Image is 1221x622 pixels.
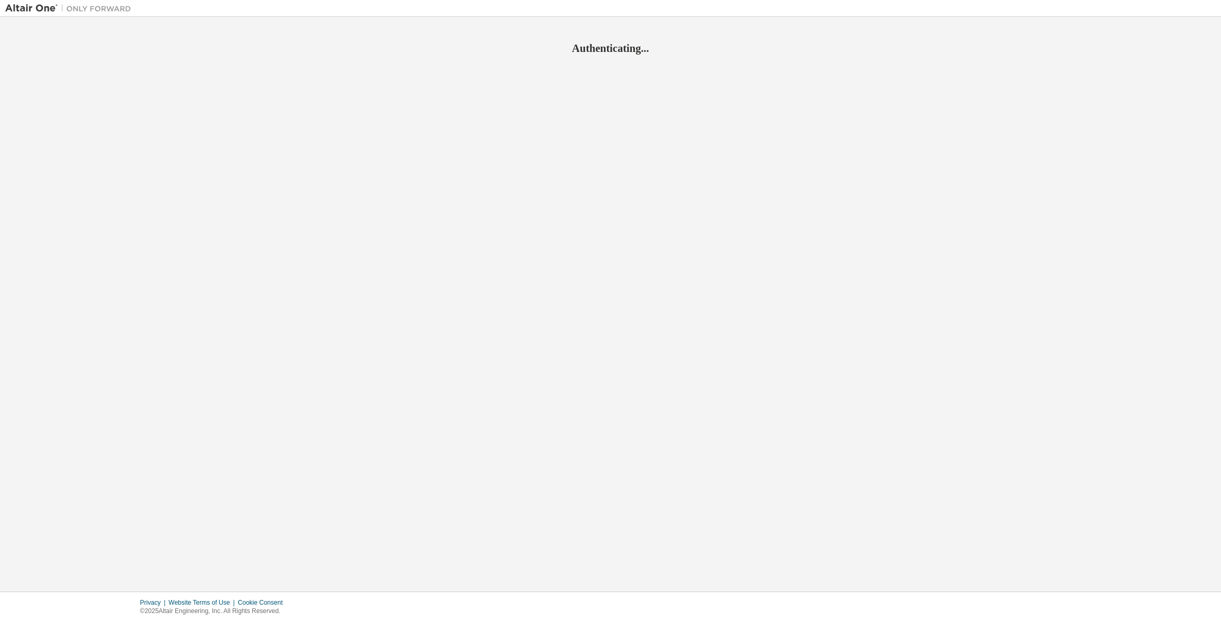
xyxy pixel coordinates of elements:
img: Altair One [5,3,136,14]
div: Website Terms of Use [168,598,238,607]
h2: Authenticating... [5,41,1216,55]
div: Privacy [140,598,168,607]
p: © 2025 Altair Engineering, Inc. All Rights Reserved. [140,607,289,616]
div: Cookie Consent [238,598,289,607]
